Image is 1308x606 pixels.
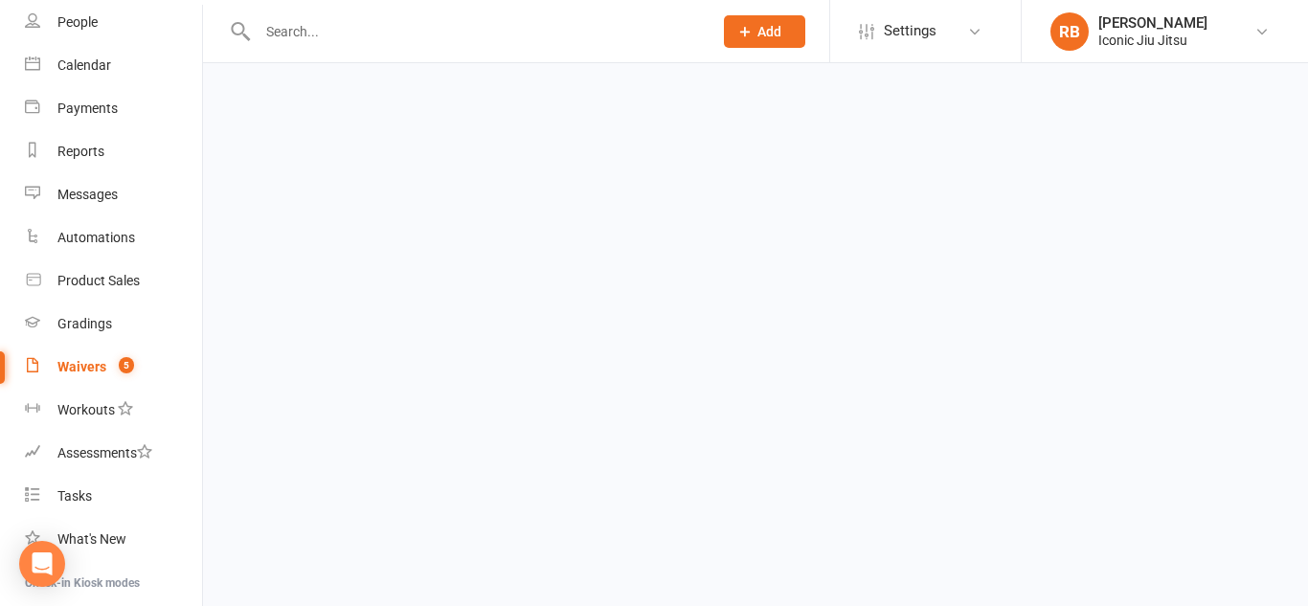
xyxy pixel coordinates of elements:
a: Messages [25,173,202,216]
div: [PERSON_NAME] [1098,14,1207,32]
a: People [25,1,202,44]
div: Iconic Jiu Jitsu [1098,32,1207,49]
div: Open Intercom Messenger [19,541,65,587]
a: Gradings [25,303,202,346]
div: Payments [57,101,118,116]
a: What's New [25,518,202,561]
div: Automations [57,230,135,245]
a: Workouts [25,389,202,432]
div: Gradings [57,316,112,331]
a: Product Sales [25,259,202,303]
div: Tasks [57,488,92,504]
a: Assessments [25,432,202,475]
button: Add [724,15,805,48]
span: Add [757,24,781,39]
div: Messages [57,187,118,202]
a: Calendar [25,44,202,87]
a: Tasks [25,475,202,518]
input: Search... [252,18,699,45]
a: Payments [25,87,202,130]
div: Assessments [57,445,152,460]
div: Product Sales [57,273,140,288]
a: Reports [25,130,202,173]
span: 5 [119,357,134,373]
div: RB [1050,12,1089,51]
div: People [57,14,98,30]
span: Settings [884,10,936,53]
div: Calendar [57,57,111,73]
a: Automations [25,216,202,259]
a: Waivers 5 [25,346,202,389]
div: Workouts [57,402,115,417]
div: Reports [57,144,104,159]
div: Waivers [57,359,106,374]
div: What's New [57,531,126,547]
